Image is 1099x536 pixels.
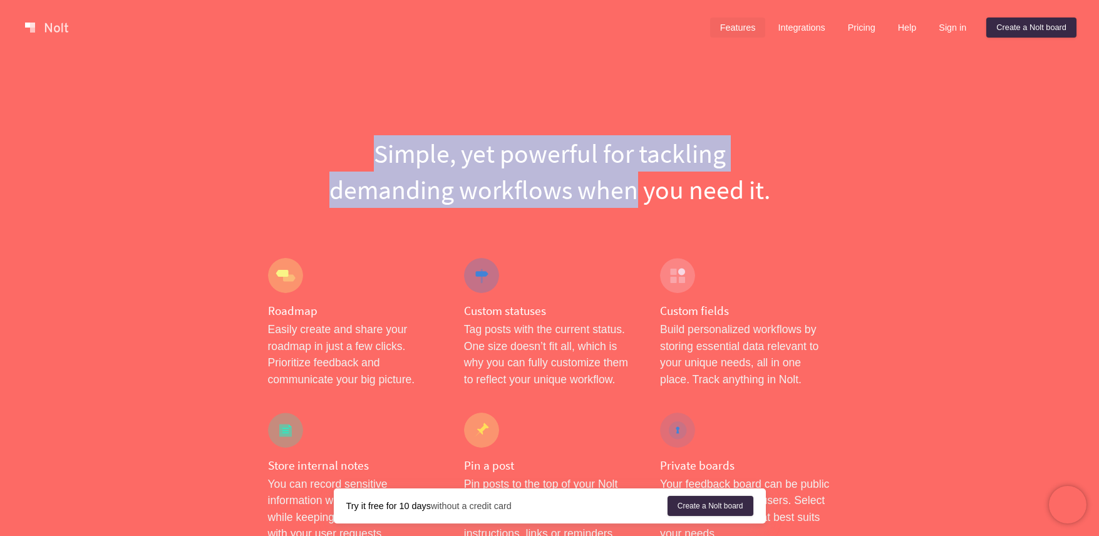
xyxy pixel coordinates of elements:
[464,321,635,388] p: Tag posts with the current status. One size doesn’t fit all, which is why you can fully customize...
[668,496,753,516] a: Create a Nolt board
[268,135,832,208] h1: Simple, yet powerful for tackling demanding workflows when you need it.
[660,303,831,319] h4: Custom fields
[986,18,1076,38] a: Create a Nolt board
[268,321,439,388] p: Easily create and share your roadmap in just a few clicks. Prioritize feedback and communicate yo...
[888,18,927,38] a: Help
[268,458,439,473] h4: Store internal notes
[768,18,835,38] a: Integrations
[660,321,831,388] p: Build personalized workflows by storing essential data relevant to your unique needs, all in one ...
[346,500,668,512] div: without a credit card
[1049,486,1086,523] iframe: Chatra live chat
[464,458,635,473] h4: Pin a post
[929,18,976,38] a: Sign in
[268,303,439,319] h4: Roadmap
[346,501,431,511] strong: Try it free for 10 days
[660,458,831,473] h4: Private boards
[838,18,885,38] a: Pricing
[710,18,766,38] a: Features
[464,303,635,319] h4: Custom statuses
